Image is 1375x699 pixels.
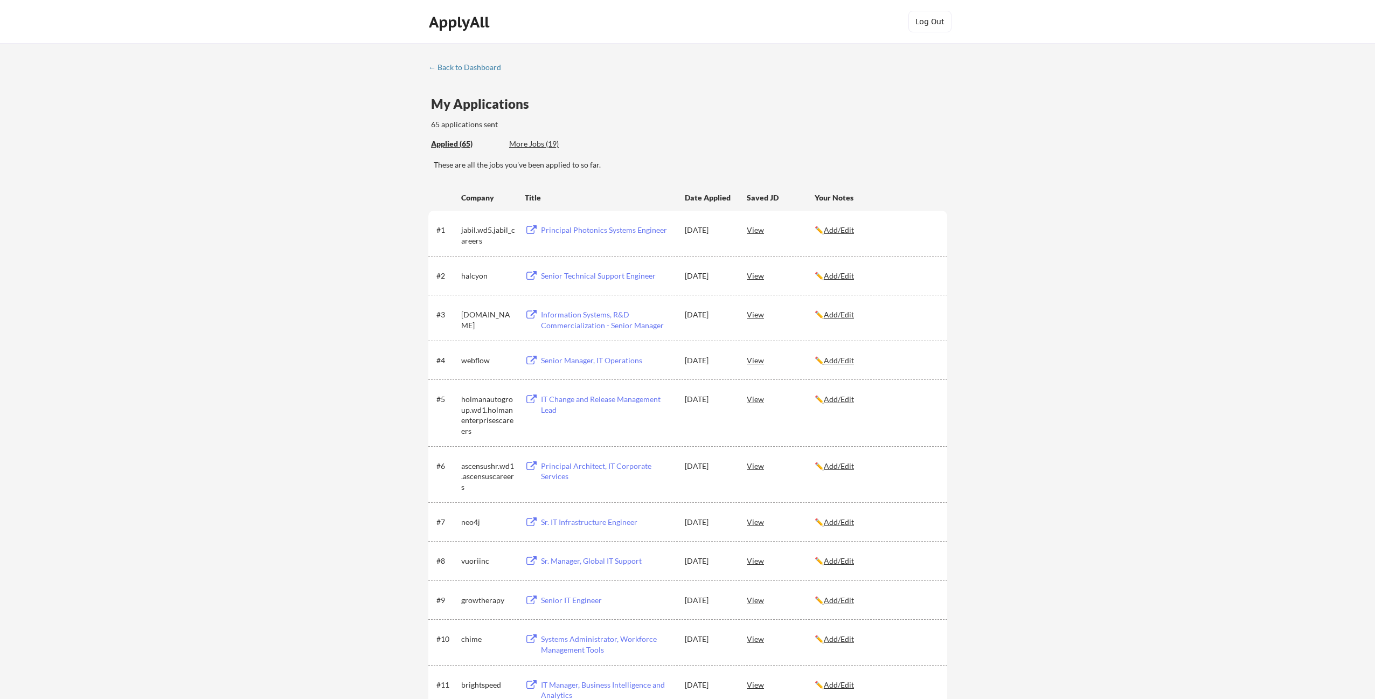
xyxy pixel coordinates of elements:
[824,225,854,234] u: Add/Edit
[434,160,947,170] div: These are all the jobs you've been applied to so far.
[824,271,854,280] u: Add/Edit
[541,556,675,566] div: Sr. Manager, Global IT Support
[461,680,515,690] div: brightspeed
[509,139,588,150] div: These are job applications we think you'd be a good fit for, but couldn't apply you to automatica...
[461,309,515,330] div: [DOMAIN_NAME]
[461,556,515,566] div: vuoriinc
[541,355,675,366] div: Senior Manager, IT Operations
[815,271,938,281] div: ✏️
[815,355,938,366] div: ✏️
[747,350,815,370] div: View
[747,220,815,239] div: View
[461,634,515,645] div: chime
[461,394,515,436] div: holmanautogroup.wd1.holmanenterprisescareers
[461,225,515,246] div: jabil.wd5.jabil_careers
[824,310,854,319] u: Add/Edit
[685,355,732,366] div: [DATE]
[747,590,815,610] div: View
[461,271,515,281] div: halcyon
[509,139,588,149] div: More Jobs (19)
[815,461,938,472] div: ✏️
[431,119,640,130] div: 65 applications sent
[815,595,938,606] div: ✏️
[436,595,457,606] div: #9
[815,394,938,405] div: ✏️
[541,461,675,482] div: Principal Architect, IT Corporate Services
[824,634,854,643] u: Add/Edit
[747,304,815,324] div: View
[436,556,457,566] div: #8
[824,517,854,527] u: Add/Edit
[541,394,675,415] div: IT Change and Release Management Lead
[431,139,501,150] div: These are all the jobs you've been applied to so far.
[747,266,815,285] div: View
[747,389,815,409] div: View
[685,517,732,528] div: [DATE]
[685,309,732,320] div: [DATE]
[815,556,938,566] div: ✏️
[436,680,457,690] div: #11
[541,595,675,606] div: Senior IT Engineer
[436,517,457,528] div: #7
[428,64,509,71] div: ← Back to Dashboard
[824,680,854,689] u: Add/Edit
[747,629,815,648] div: View
[815,634,938,645] div: ✏️
[815,225,938,236] div: ✏️
[685,192,732,203] div: Date Applied
[685,461,732,472] div: [DATE]
[525,192,675,203] div: Title
[685,595,732,606] div: [DATE]
[541,634,675,655] div: Systems Administrator, Workforce Management Tools
[685,634,732,645] div: [DATE]
[428,63,509,74] a: ← Back to Dashboard
[436,309,457,320] div: #3
[461,461,515,493] div: ascensushr.wd1.ascensuscareers
[541,517,675,528] div: Sr. IT Infrastructure Engineer
[461,517,515,528] div: neo4j
[815,680,938,690] div: ✏️
[461,595,515,606] div: growtherapy
[824,596,854,605] u: Add/Edit
[436,394,457,405] div: #5
[824,556,854,565] u: Add/Edit
[685,225,732,236] div: [DATE]
[429,13,492,31] div: ApplyAll
[541,309,675,330] div: Information Systems, R&D Commercialization - Senior Manager
[908,11,952,32] button: Log Out
[747,188,815,207] div: Saved JD
[436,225,457,236] div: #1
[436,634,457,645] div: #10
[431,98,538,110] div: My Applications
[541,225,675,236] div: Principal Photonics Systems Engineer
[685,556,732,566] div: [DATE]
[747,456,815,475] div: View
[436,461,457,472] div: #6
[685,394,732,405] div: [DATE]
[461,192,515,203] div: Company
[824,461,854,470] u: Add/Edit
[461,355,515,366] div: webflow
[824,395,854,404] u: Add/Edit
[824,356,854,365] u: Add/Edit
[685,271,732,281] div: [DATE]
[747,675,815,694] div: View
[747,551,815,570] div: View
[541,271,675,281] div: Senior Technical Support Engineer
[815,192,938,203] div: Your Notes
[685,680,732,690] div: [DATE]
[436,355,457,366] div: #4
[815,517,938,528] div: ✏️
[815,309,938,320] div: ✏️
[436,271,457,281] div: #2
[431,139,501,149] div: Applied (65)
[747,512,815,531] div: View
